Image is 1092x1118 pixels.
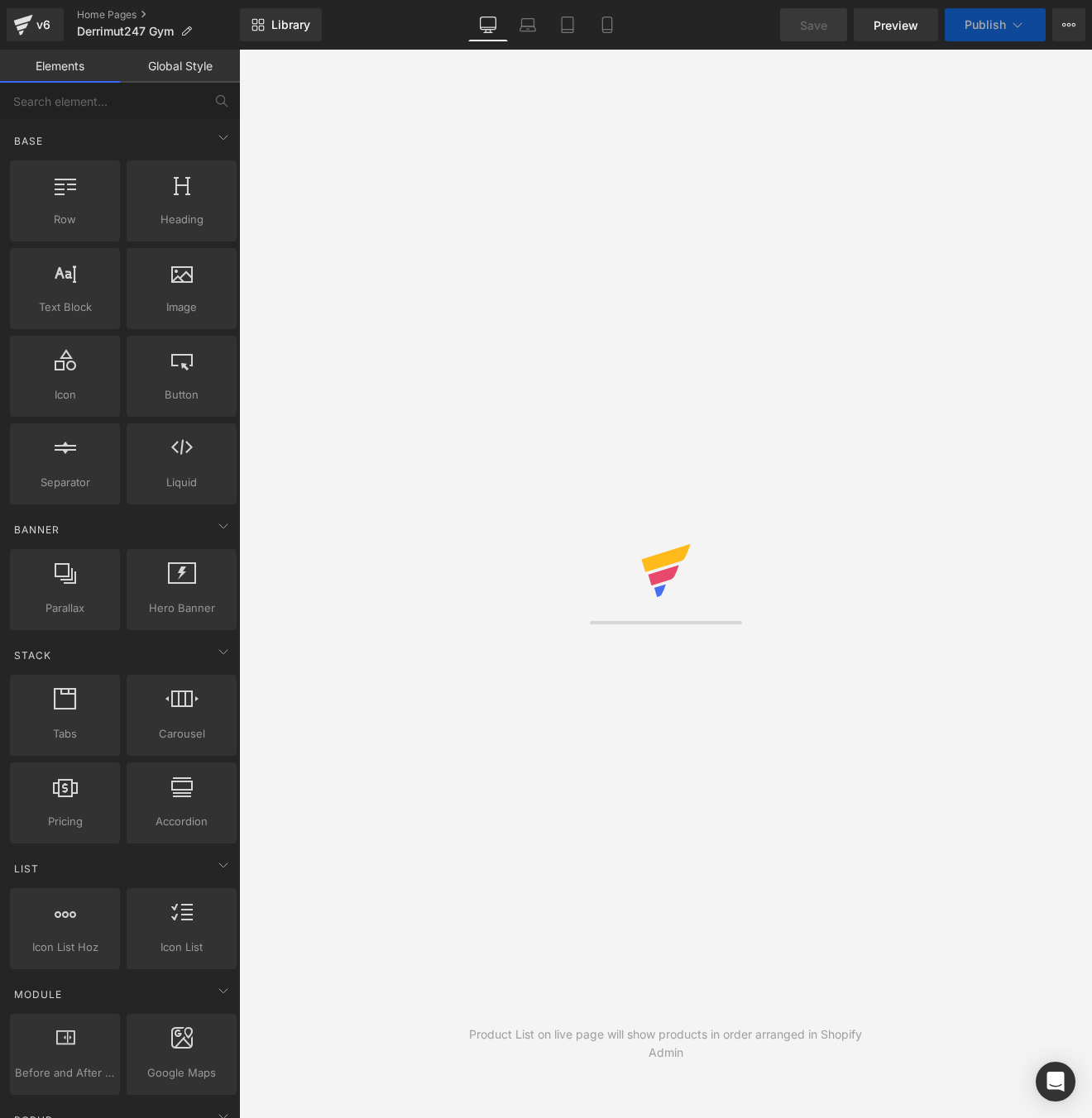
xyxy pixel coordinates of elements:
[132,386,232,404] span: Button
[468,8,508,41] a: Desktop
[508,8,548,41] a: Laptop
[12,647,53,663] span: Stack
[965,18,1006,31] span: Publish
[132,813,232,830] span: Accordion
[15,725,115,743] span: Tabs
[854,8,938,41] a: Preview
[587,8,627,41] a: Mobile
[132,211,232,228] span: Heading
[120,50,240,83] a: Global Style
[132,939,232,956] span: Icon List
[33,14,54,36] div: v6
[132,600,232,617] span: Hero Banner
[7,8,64,41] a: v6
[15,386,115,404] span: Icon
[15,813,115,830] span: Pricing
[800,17,827,34] span: Save
[12,133,45,149] span: Base
[12,861,41,877] span: List
[15,211,115,228] span: Row
[77,8,240,21] a: Home Pages
[77,25,174,38] span: Derrimut247 Gym
[453,1025,879,1062] div: Product List on live page will show products in order arranged in Shopify Admin
[15,600,115,617] span: Parallax
[874,17,918,34] span: Preview
[132,299,232,316] span: Image
[15,474,115,491] span: Separator
[945,8,1046,41] button: Publish
[12,522,61,537] span: Banner
[132,725,232,743] span: Carousel
[15,1064,115,1082] span: Before and After Images
[15,939,115,956] span: Icon List Hoz
[132,1064,232,1082] span: Google Maps
[240,8,322,41] a: New Library
[132,474,232,491] span: Liquid
[15,299,115,316] span: Text Block
[1036,1062,1075,1101] div: Open Intercom Messenger
[1052,8,1085,41] button: More
[548,8,587,41] a: Tablet
[271,17,310,32] span: Library
[12,987,64,1002] span: Module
